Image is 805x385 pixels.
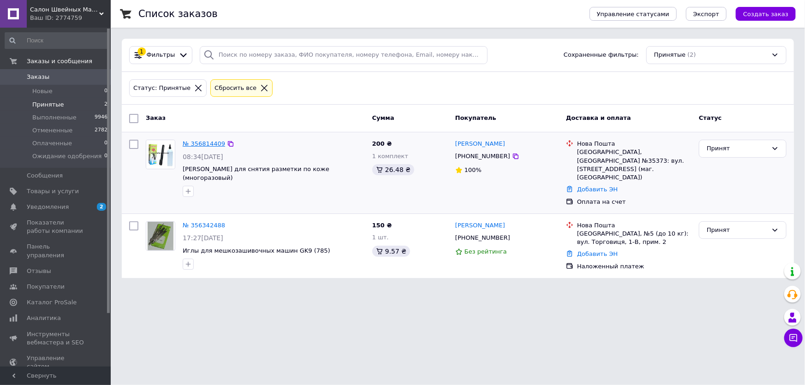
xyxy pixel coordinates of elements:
[577,140,692,148] div: Нова Пошта
[465,166,482,173] span: 100%
[183,222,225,229] a: № 356342488
[200,46,488,64] input: Поиск по номеру заказа, ФИО покупателя, номеру телефона, Email, номеру накладной
[736,7,796,21] button: Создать заказ
[32,113,77,122] span: Выполненные
[32,139,72,148] span: Оплаченные
[5,32,108,49] input: Поиск
[183,166,329,181] a: [PERSON_NAME] для снятия разметки по коже (многоразовый)
[138,8,218,19] h1: Список заказов
[577,148,692,182] div: [GEOGRAPHIC_DATA], [GEOGRAPHIC_DATA] №35373: вул. [STREET_ADDRESS] (маг. [GEOGRAPHIC_DATA])
[707,144,768,154] div: Принят
[577,230,692,246] div: [GEOGRAPHIC_DATA], №5 (до 10 кг): вул. Торговиця, 1-В, прим. 2
[566,114,631,121] span: Доставка и оплата
[27,203,69,211] span: Уведомления
[577,250,618,257] a: Добавить ЭН
[27,172,63,180] span: Сообщения
[727,10,796,17] a: Создать заказ
[372,246,410,257] div: 9.57 ₴
[32,101,64,109] span: Принятые
[147,51,175,59] span: Фильтры
[183,140,225,147] a: № 356814409
[104,139,107,148] span: 0
[564,51,639,59] span: Сохраненные фильтры:
[455,221,505,230] a: [PERSON_NAME]
[95,126,107,135] span: 2782
[707,225,768,235] div: Принят
[146,140,175,169] a: Фото товару
[693,11,719,18] span: Экспорт
[686,7,727,21] button: Экспорт
[699,114,722,121] span: Статус
[372,222,392,229] span: 150 ₴
[743,11,788,18] span: Создать заказ
[104,87,107,95] span: 0
[372,153,408,160] span: 1 комплект
[146,114,166,121] span: Заказ
[27,330,85,347] span: Инструменты вебмастера и SEO
[27,187,79,195] span: Товары и услуги
[455,140,505,148] a: [PERSON_NAME]
[137,47,146,56] div: 1
[465,248,507,255] span: Без рейтинга
[27,314,61,322] span: Аналитика
[577,221,692,230] div: Нова Пошта
[183,247,330,254] a: Иглы для мешкозашивочных машин GK9 (785)
[453,232,512,244] div: [PHONE_NUMBER]
[372,234,389,241] span: 1 шт.
[27,57,92,65] span: Заказы и сообщения
[372,140,392,147] span: 200 ₴
[27,267,51,275] span: Отзывы
[146,140,175,168] img: Фото товару
[148,222,173,250] img: Фото товару
[97,203,106,211] span: 2
[32,87,53,95] span: Новые
[183,234,223,242] span: 17:27[DATE]
[27,298,77,307] span: Каталог ProSale
[590,7,677,21] button: Управление статусами
[27,243,85,259] span: Панель управления
[32,126,72,135] span: Отмененные
[27,73,49,81] span: Заказы
[104,152,107,160] span: 0
[27,354,85,371] span: Управление сайтом
[372,164,414,175] div: 26.48 ₴
[27,283,65,291] span: Покупатели
[30,14,111,22] div: Ваш ID: 2774759
[577,262,692,271] div: Наложенный платеж
[455,114,496,121] span: Покупатель
[372,114,394,121] span: Сумма
[183,153,223,160] span: 08:34[DATE]
[577,186,618,193] a: Добавить ЭН
[597,11,669,18] span: Управление статусами
[784,329,803,347] button: Чат с покупателем
[32,152,101,160] span: Ожидание одобрения
[577,198,692,206] div: Оплата на счет
[687,51,696,58] span: (2)
[453,150,512,162] div: [PHONE_NUMBER]
[104,101,107,109] span: 2
[654,51,686,59] span: Принятые
[213,83,258,93] div: Сбросить все
[95,113,107,122] span: 9946
[30,6,99,14] span: Салон Швейных Машин
[146,221,175,251] a: Фото товару
[27,219,85,235] span: Показатели работы компании
[131,83,192,93] div: Статус: Принятые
